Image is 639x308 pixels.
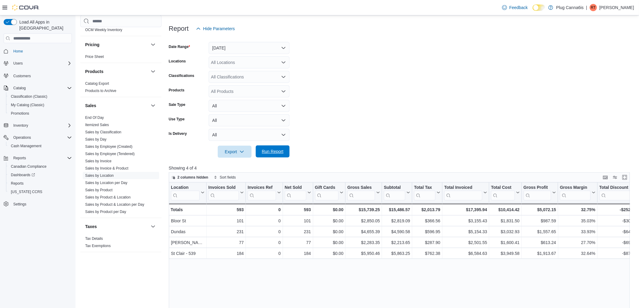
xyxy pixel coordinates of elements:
button: Subtotal [384,185,410,200]
button: Open list of options [281,75,286,79]
label: Sale Type [169,102,185,107]
button: Cash Management [6,142,74,150]
span: Promotions [11,111,29,116]
div: 593 [284,206,311,213]
button: Customers [1,71,74,80]
span: Canadian Compliance [8,163,72,170]
a: [US_STATE] CCRS [8,188,45,195]
button: Canadian Compliance [6,162,74,171]
button: Pricing [85,42,148,48]
div: $2,819.09 [384,217,410,224]
a: Reports [8,180,26,187]
a: Sales by Product & Location [85,195,131,199]
span: Feedback [509,5,528,11]
a: Sales by Location [85,173,114,178]
div: $3,032.93 [491,228,519,235]
span: Sales by Product & Location per Day [85,202,144,207]
div: $3,155.43 [444,217,487,224]
span: Sales by Classification [85,130,121,135]
h3: Taxes [85,224,97,230]
label: Locations [169,59,186,64]
button: Reports [6,179,74,188]
span: Customers [13,74,31,78]
span: Home [13,49,23,54]
p: [PERSON_NAME] [599,4,634,11]
button: Users [1,59,74,68]
button: Classification (Classic) [6,92,74,101]
nav: Complex example [4,44,72,224]
div: 101 [284,217,311,224]
button: Home [1,47,74,56]
div: $2,501.55 [444,239,487,246]
span: Itemized Sales [85,122,109,127]
span: Users [13,61,23,66]
div: Gross Sales [347,185,375,200]
div: Invoices Sold [208,185,239,200]
a: Sales by Invoice [85,159,111,163]
button: Sort fields [211,174,238,181]
div: 184 [284,250,311,257]
button: Hide Parameters [194,23,237,35]
span: Sales by Location [85,173,114,178]
span: Settings [13,202,26,207]
div: Invoices Sold [208,185,239,191]
span: Classification (Classic) [8,93,72,100]
div: Subtotal [384,185,405,200]
button: Location [171,185,204,200]
div: $0.00 [315,239,343,246]
div: -$64.81 [599,228,637,235]
a: Canadian Compliance [8,163,49,170]
button: Promotions [6,109,74,118]
span: Inventory [13,123,28,128]
div: Totals [171,206,204,213]
a: My Catalog (Classic) [8,101,47,109]
div: Total Cost [491,185,515,200]
div: $5,863.25 [384,250,410,257]
button: Inventory [1,121,74,130]
label: Classifications [169,73,194,78]
div: Total Cost [491,185,515,191]
img: Cova [12,5,39,11]
div: 32.64% [560,250,595,257]
button: Keyboard shortcuts [602,174,609,181]
label: Is Delivery [169,131,187,136]
div: 101 [208,217,244,224]
span: Catalog Export [85,81,109,86]
button: Operations [11,134,34,141]
a: Sales by Product & Location per Day [85,202,144,207]
div: 184 [208,250,244,257]
a: Sales by Employee (Tendered) [85,152,135,156]
div: $2,213.65 [384,239,410,246]
button: Users [11,60,25,67]
p: Showing 4 of 4 [169,165,635,171]
a: Sales by Product per Day [85,210,126,214]
a: Classification (Classic) [8,93,50,100]
div: 32.75% [560,206,595,213]
div: $1,913.67 [523,250,556,257]
span: Sales by Product [85,188,113,192]
div: $15,739.25 [347,206,380,213]
a: Cash Management [8,142,44,150]
button: [US_STATE] CCRS [6,188,74,196]
a: Promotions [8,110,32,117]
span: Export [221,146,248,158]
div: Gift Cards [315,185,339,191]
button: Settings [1,200,74,208]
div: $2,013.79 [414,206,440,213]
button: Gift Cards [315,185,343,200]
div: Total Discount [599,185,632,191]
div: 35.03% [560,217,595,224]
span: Reports [8,180,72,187]
a: Dashboards [6,171,74,179]
a: Dashboards [8,171,37,179]
div: 0 [248,206,281,213]
div: 0 [248,250,281,257]
div: -$252.68 [599,206,637,213]
button: Pricing [149,41,157,48]
div: $17,395.94 [444,206,487,213]
p: Plug Canna6is [556,4,584,11]
span: Catalog [13,86,26,90]
div: $0.00 [315,217,343,224]
div: $5,072.15 [523,206,556,213]
div: -$69.70 [599,239,637,246]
